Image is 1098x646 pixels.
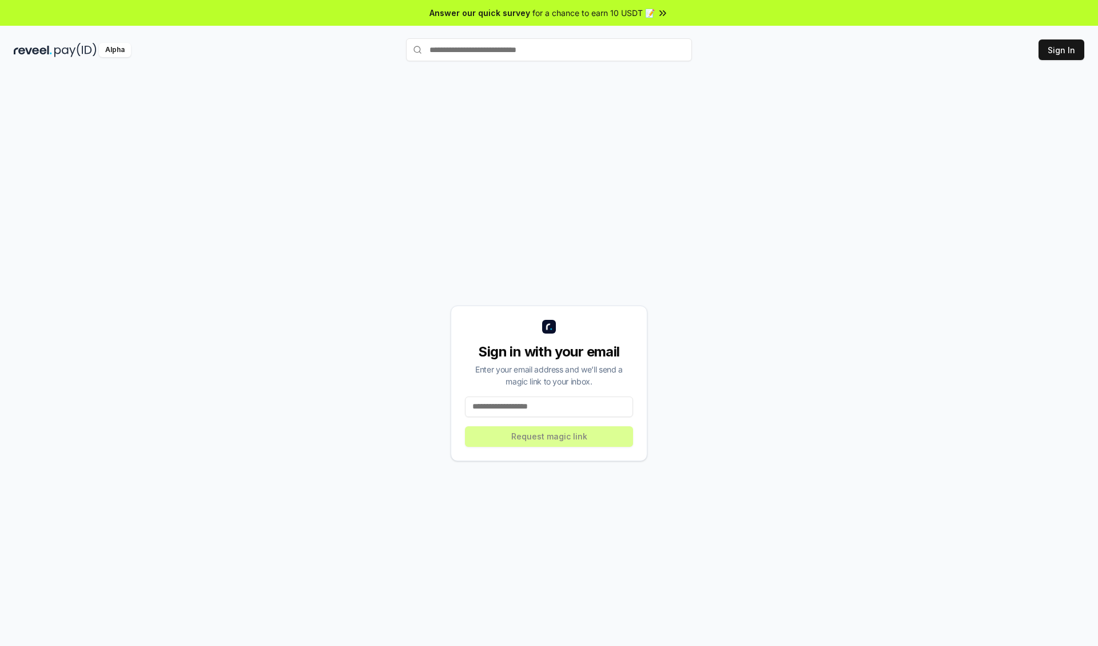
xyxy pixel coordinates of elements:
button: Sign In [1039,39,1084,60]
span: for a chance to earn 10 USDT 📝 [532,7,655,19]
div: Alpha [99,43,131,57]
img: logo_small [542,320,556,334]
img: pay_id [54,43,97,57]
img: reveel_dark [14,43,52,57]
span: Answer our quick survey [429,7,530,19]
div: Sign in with your email [465,343,633,361]
div: Enter your email address and we’ll send a magic link to your inbox. [465,363,633,387]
